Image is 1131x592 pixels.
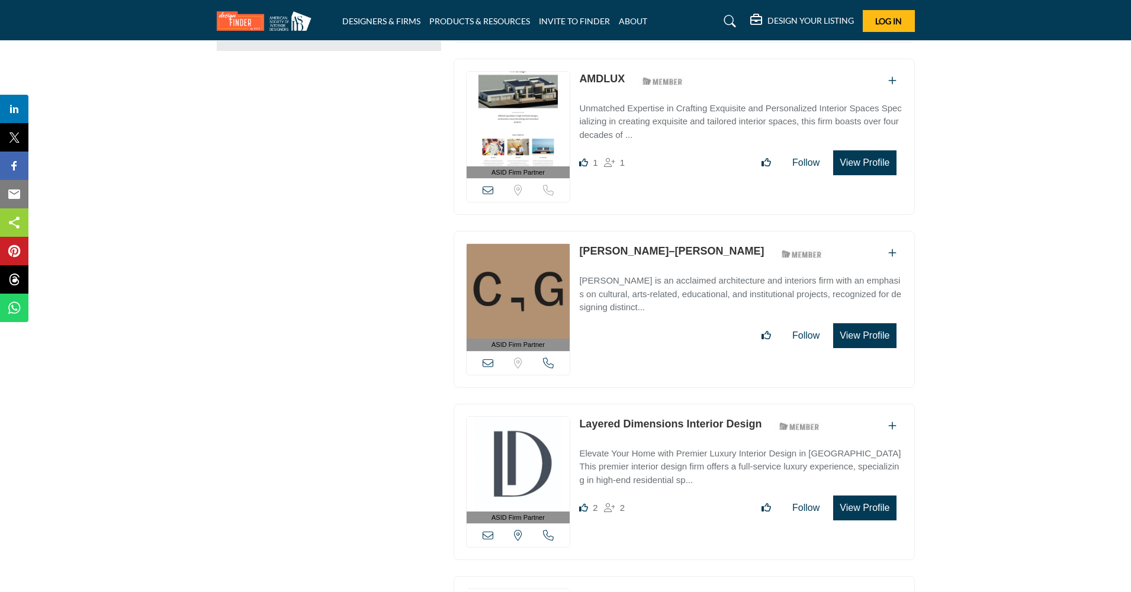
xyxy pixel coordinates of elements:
[579,418,762,430] a: Layered Dimensions Interior Design
[342,16,420,26] a: DESIGNERS & FIRMS
[579,245,764,257] a: [PERSON_NAME]–[PERSON_NAME]
[579,267,902,314] a: [PERSON_NAME] is an acclaimed architecture and interiors firm with an emphasis on cultural, arts-...
[217,11,317,31] img: Site Logo
[833,323,896,348] button: View Profile
[604,156,625,170] div: Followers
[579,440,902,487] a: Elevate Your Home with Premier Luxury Interior Design in [GEOGRAPHIC_DATA] This premier interior ...
[467,417,570,511] img: Layered Dimensions Interior Design
[863,10,915,32] button: Log In
[620,503,625,513] span: 2
[491,513,545,523] span: ASID Firm Partner
[785,324,827,348] button: Follow
[579,73,625,85] a: AMDLUX
[467,417,570,524] a: ASID Firm Partner
[579,416,762,432] p: Layered Dimensions Interior Design
[888,421,897,431] a: Add To List
[467,72,570,179] a: ASID Firm Partner
[467,244,570,339] img: Chu–Gooding
[579,503,588,512] i: Likes
[619,16,647,26] a: ABOUT
[429,16,530,26] a: PRODUCTS & RESOURCES
[593,503,597,513] span: 2
[579,274,902,314] p: [PERSON_NAME] is an acclaimed architecture and interiors firm with an emphasis on cultural, arts-...
[579,243,764,259] p: Chu–Gooding
[785,151,827,175] button: Follow
[754,324,779,348] button: Like listing
[875,16,902,26] span: Log In
[579,447,902,487] p: Elevate Your Home with Premier Luxury Interior Design in [GEOGRAPHIC_DATA] This premier interior ...
[888,248,897,258] a: Add To List
[833,150,896,175] button: View Profile
[712,12,744,31] a: Search
[785,496,827,520] button: Follow
[775,246,828,261] img: ASID Members Badge Icon
[888,76,897,86] a: Add To List
[467,72,570,166] img: AMDLUX
[604,501,625,515] div: Followers
[773,419,826,434] img: ASID Members Badge Icon
[754,151,779,175] button: Like listing
[579,95,902,142] a: Unmatched Expertise in Crafting Exquisite and Personalized Interior Spaces Specializing in creati...
[579,71,625,87] p: AMDLUX
[593,157,597,168] span: 1
[539,16,610,26] a: INVITE TO FINDER
[754,496,779,520] button: Like listing
[491,340,545,350] span: ASID Firm Partner
[491,168,545,178] span: ASID Firm Partner
[579,102,902,142] p: Unmatched Expertise in Crafting Exquisite and Personalized Interior Spaces Specializing in creati...
[833,496,896,520] button: View Profile
[750,14,854,28] div: DESIGN YOUR LISTING
[767,15,854,26] h5: DESIGN YOUR LISTING
[579,158,588,167] i: Like
[467,244,570,351] a: ASID Firm Partner
[620,157,625,168] span: 1
[636,74,689,89] img: ASID Members Badge Icon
